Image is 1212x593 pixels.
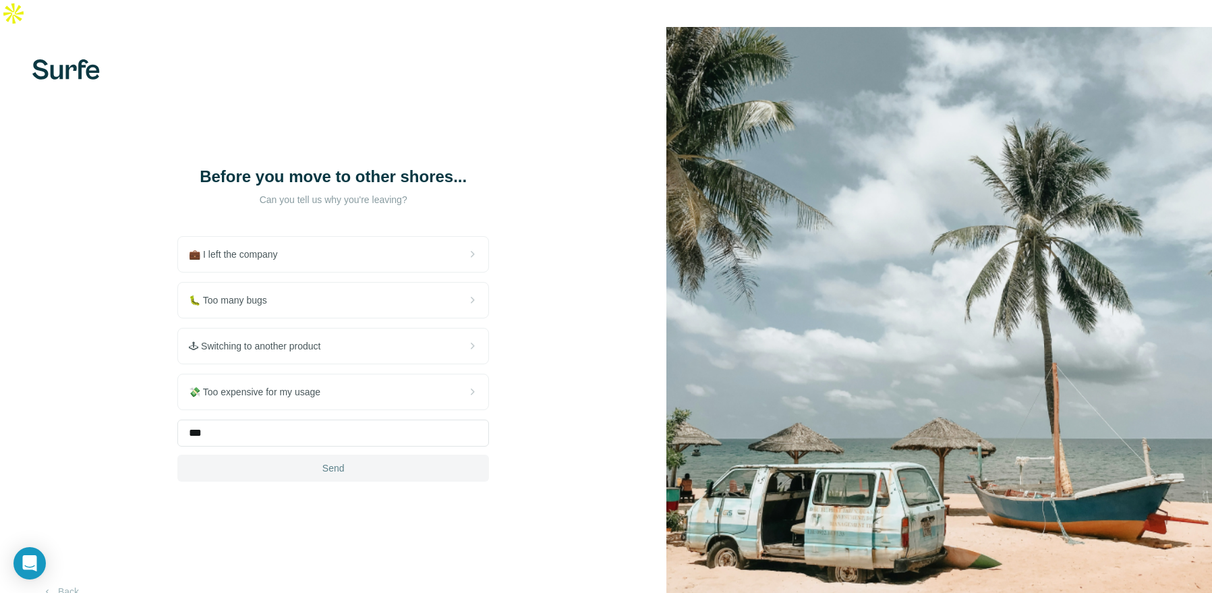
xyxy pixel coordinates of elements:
div: Open Intercom Messenger [13,547,46,580]
span: 🕹 Switching to another product [189,339,331,353]
span: Send [322,461,345,475]
h1: Before you move to other shores... [198,166,468,188]
button: Send [177,455,489,482]
p: Can you tell us why you're leaving? [198,193,468,206]
img: Surfe's logo [32,59,100,80]
span: 🐛 Too many bugs [189,293,278,307]
span: 💼 I left the company [189,248,288,261]
span: 💸 Too expensive for my usage [189,385,331,399]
